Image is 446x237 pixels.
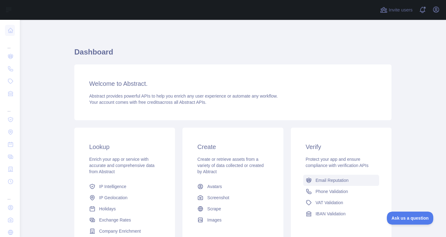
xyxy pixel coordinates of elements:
[303,186,379,197] a: Phone Validation
[138,100,160,105] span: free credits
[207,206,221,212] span: Scrape
[303,208,379,219] a: IBAN Validation
[99,217,131,223] span: Exchange Rates
[195,203,271,214] a: Scrape
[5,100,15,113] div: ...
[5,37,15,50] div: ...
[89,100,206,105] span: Your account comes with across all Abstract APIs.
[303,175,379,186] a: Email Reputation
[316,188,348,195] span: Phone Validation
[316,200,343,206] span: VAT Validation
[99,183,126,190] span: IP Intelligence
[197,143,268,151] h3: Create
[195,192,271,203] a: Screenshot
[207,183,222,190] span: Avatars
[5,188,15,201] div: ...
[197,157,264,174] span: Create or retrieve assets from a variety of data collected or created by Abtract
[303,197,379,208] a: VAT Validation
[389,7,413,14] span: Invite users
[207,195,229,201] span: Screenshot
[87,181,163,192] a: IP Intelligence
[379,5,414,15] button: Invite users
[306,157,369,168] span: Protect your app and ensure compliance with verification APIs
[87,203,163,214] a: Holidays
[195,214,271,226] a: Images
[89,79,377,88] h3: Welcome to Abstract.
[195,181,271,192] a: Avatars
[87,226,163,237] a: Company Enrichment
[87,192,163,203] a: IP Geolocation
[89,157,155,174] span: Enrich your app or service with accurate and comprehensive data from Abstract
[99,206,116,212] span: Holidays
[316,177,349,183] span: Email Reputation
[89,143,160,151] h3: Lookup
[387,212,434,225] iframe: Toggle Customer Support
[74,47,391,62] h1: Dashboard
[89,94,278,99] span: Abstract provides powerful APIs to help you enrich any user experience or automate any workflow.
[316,211,346,217] span: IBAN Validation
[306,143,377,151] h3: Verify
[207,217,221,223] span: Images
[99,195,128,201] span: IP Geolocation
[87,214,163,226] a: Exchange Rates
[99,228,141,234] span: Company Enrichment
